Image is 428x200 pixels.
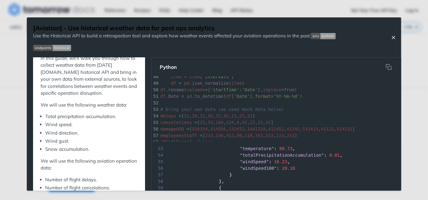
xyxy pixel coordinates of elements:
span: = [195,120,197,125]
span: True [284,87,294,92]
span: 42 [223,113,229,118]
div: { [152,185,401,191]
span: 'delays' [168,140,189,145]
li: Wind speed. [45,121,138,128]
span: 32 [247,113,252,118]
div: 53 [152,106,158,113]
span: rename [168,87,184,92]
span: df [160,94,166,99]
span: . ( ) [160,81,245,86]
img: endpoint [33,45,71,51]
span: 20.18 [282,166,295,171]
div: 49 [152,80,158,87]
span: "windSpeed100" [240,166,277,171]
span: 513 [265,133,273,138]
span: 89.73 [279,146,292,151]
span: item [231,81,242,86]
p: In this guide, we'll walk you through how to collect weather data from [DATE][DOMAIN_NAME] histor... [41,55,138,97]
span: # bring your own data (we used mock data below) [160,107,284,112]
div: : [152,165,401,172]
div: 57 [152,132,158,139]
span: 12 [200,113,205,118]
span: 326334 [192,126,208,131]
span: . ( { : }, ) [160,87,297,92]
span: 'Date' [234,94,250,99]
span: [ , , , , , , , , ] [160,126,355,131]
span: df [160,140,166,145]
span: = [205,87,207,92]
span: 57 [152,172,165,178]
span: 342 [255,133,263,138]
span: 20 [192,113,197,118]
span: "temperature" [240,146,274,151]
div: 52 [152,100,158,106]
span: = [192,140,194,145]
span: = [184,74,187,79]
span: 33 [208,120,213,125]
li: Wind direction. [45,130,138,137]
span: 132432 [229,126,245,131]
span: format [255,94,271,99]
span: 41242 [287,126,300,131]
span: 56 [152,165,165,172]
span: = [181,94,184,99]
span: 514232 [337,126,353,131]
div: 54 [152,113,158,119]
span: 123 [276,133,284,138]
div: : , [152,152,401,159]
span: 412 [226,133,234,138]
svg: hidden [386,64,392,70]
span: json_normalize [192,81,229,86]
span: columns [187,87,205,92]
span: 414556 [210,126,226,131]
span: 'Date' [242,87,258,92]
span: delays [160,113,176,118]
span: = [179,81,181,86]
span: 42123 [321,126,334,131]
div: 51 [152,93,158,100]
span: 104 [216,120,223,125]
span: 58 [152,178,165,185]
span: 0.01 [329,153,340,158]
p: We will use the following aviation operation data: [41,158,138,172]
span: "intervals" [202,74,231,79]
span: inplace [263,87,281,92]
li: Wind gust. [45,138,138,145]
div: } [152,172,401,178]
span: Date [168,94,179,99]
li: Snow accumulation. [45,146,138,153]
span: to_datetime [195,94,224,99]
span: 56 [208,113,213,118]
div: : , [152,145,401,152]
li: Number of flight delays. [45,176,138,183]
span: item [189,74,200,79]
span: 13 [250,120,255,125]
span: 232 [287,133,294,138]
span: 23 [258,120,263,125]
li: Total precipitation accumulation. [45,113,138,120]
span: 32 [265,120,271,125]
span: [ , , , , , , , , ] [160,120,274,125]
span: [ ] [160,74,234,79]
span: 54 [152,152,165,159]
span: = [281,87,284,92]
div: 55 [152,119,158,126]
div: 58 [152,139,158,145]
span: df [171,81,176,86]
span: 13 [231,113,237,118]
span: "windSpeed" [240,159,269,164]
span: 53 [152,145,165,152]
li: Number of flight cancelations. [45,184,138,192]
div: }, [152,178,401,185]
span: cancelations [160,120,192,125]
button: Close Recipe [389,34,398,40]
span: df [160,87,166,92]
span: 156 [216,133,223,138]
span: Expand image [33,44,336,51]
span: 23 [200,120,205,125]
button: Python [155,61,182,73]
span: = [187,126,189,131]
span: item [171,74,182,79]
span: 42 [242,120,247,125]
h1: [Aviation] - Use historical weather data for post ops analytics [33,24,336,32]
